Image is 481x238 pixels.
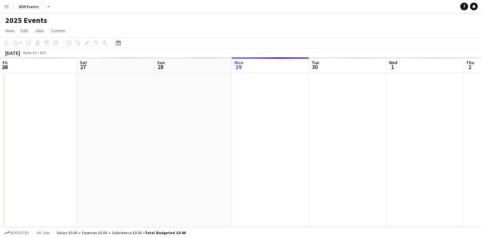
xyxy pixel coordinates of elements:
span: Tue [312,60,319,65]
span: All jobs [36,230,51,235]
span: Mon [234,60,243,65]
span: Sat [80,60,87,65]
span: Jobs [35,28,44,34]
span: Edit [21,28,28,34]
span: 28 [156,63,165,71]
span: 26 [2,63,8,71]
span: Budgeted [10,231,29,235]
button: 2025 Events [13,0,45,13]
a: Edit [18,26,31,35]
span: Thu [466,60,474,65]
div: [DATE] [5,50,20,56]
span: Week 39 [21,50,37,55]
span: 2 [465,63,474,71]
span: 30 [311,63,319,71]
span: Sun [157,60,165,65]
h1: 2025 Events [5,15,47,25]
button: Budgeted [3,229,30,236]
a: View [3,26,17,35]
span: 1 [388,63,397,71]
span: 27 [79,63,87,71]
div: Salary £0.00 + Expenses £0.00 + Subsistence £0.00 = [57,230,186,235]
span: Fri [3,60,8,65]
span: 29 [233,63,243,71]
div: BST [40,50,47,55]
span: View [5,28,14,34]
a: Jobs [32,26,47,35]
a: Comms [48,26,68,35]
span: Total Budgeted £0.00 [145,230,186,235]
span: Comms [51,28,65,34]
span: Wed [389,60,397,65]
